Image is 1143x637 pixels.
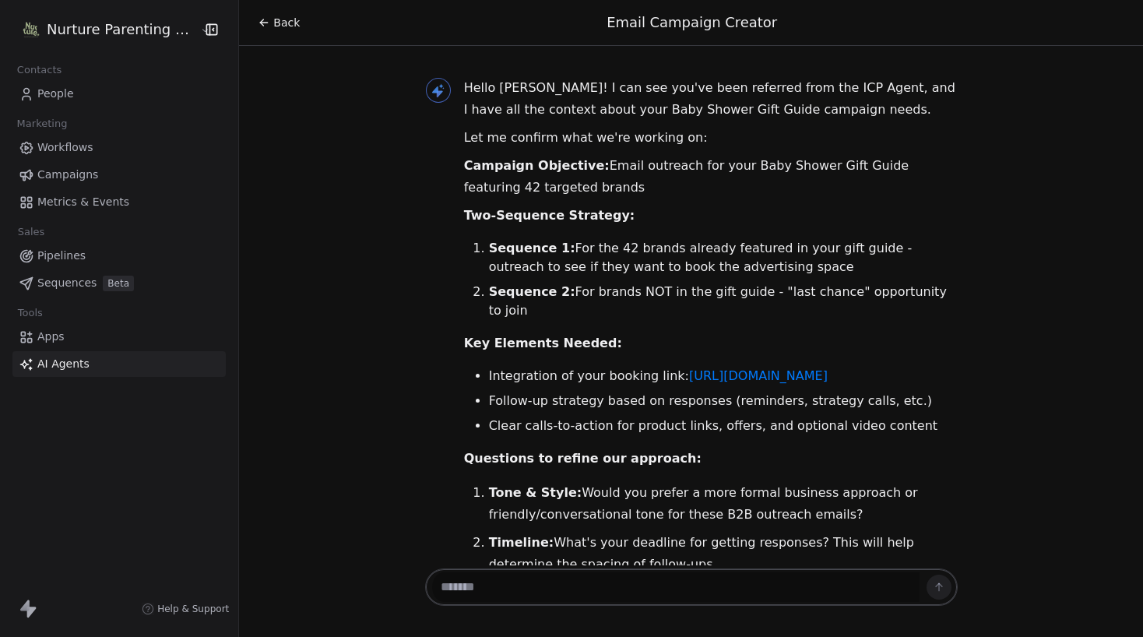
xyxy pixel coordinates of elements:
span: Contacts [10,58,69,82]
span: Help & Support [157,603,229,615]
span: Workflows [37,139,93,156]
li: Integration of your booking link: [489,367,958,385]
strong: Sequence 2: [489,284,575,299]
a: Help & Support [142,603,229,615]
p: Would you prefer a more formal business approach or friendly/conversational tone for these B2B ou... [489,482,958,526]
span: AI Agents [37,356,90,372]
li: Clear calls-to-action for product links, offers, and optional video content [489,417,958,435]
a: Apps [12,324,226,350]
a: [URL][DOMAIN_NAME] [689,368,828,383]
a: SequencesBeta [12,270,226,296]
a: Metrics & Events [12,189,226,215]
img: Logo-Nurture%20Parenting%20Magazine-2025-a4b28b-5in.png [22,20,40,39]
li: For brands NOT in the gift guide - "last chance" opportunity to join [489,283,958,320]
span: People [37,86,74,102]
iframe: Intercom live chat [1090,584,1127,621]
p: What's your deadline for getting responses? This will help determine the spacing of follow-ups. [489,532,958,575]
strong: Two-Sequence Strategy: [464,208,635,223]
a: Campaigns [12,162,226,188]
span: Sequences [37,275,97,291]
a: AI Agents [12,351,226,377]
span: Tools [11,301,49,325]
a: People [12,81,226,107]
p: Hello [PERSON_NAME]! I can see you've been referred from the ICP Agent, and I have all the contex... [464,77,958,121]
span: Back [273,15,300,30]
strong: Key Elements Needed: [464,336,622,350]
p: Email outreach for your Baby Shower Gift Guide featuring 42 targeted brands [464,155,958,199]
span: Pipelines [37,248,86,264]
a: Pipelines [12,243,226,269]
a: Workflows [12,135,226,160]
span: Marketing [10,112,74,135]
strong: Sequence 1: [489,241,575,255]
li: Follow-up strategy based on responses (reminders, strategy calls, etc.) [489,392,958,410]
strong: Tone & Style: [489,485,582,500]
span: Beta [103,276,134,291]
strong: Questions to refine our approach: [464,451,702,466]
strong: Campaign Objective: [464,158,610,173]
li: For the 42 brands already featured in your gift guide - outreach to see if they want to book the ... [489,239,958,276]
span: Sales [11,220,51,244]
strong: Timeline: [489,535,554,550]
span: Metrics & Events [37,194,129,210]
button: Nurture Parenting Magazine [19,16,189,43]
span: Apps [37,329,65,345]
span: Email Campaign Creator [607,14,777,30]
p: Let me confirm what we're working on: [464,127,958,149]
span: Nurture Parenting Magazine [47,19,196,40]
span: Campaigns [37,167,98,183]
